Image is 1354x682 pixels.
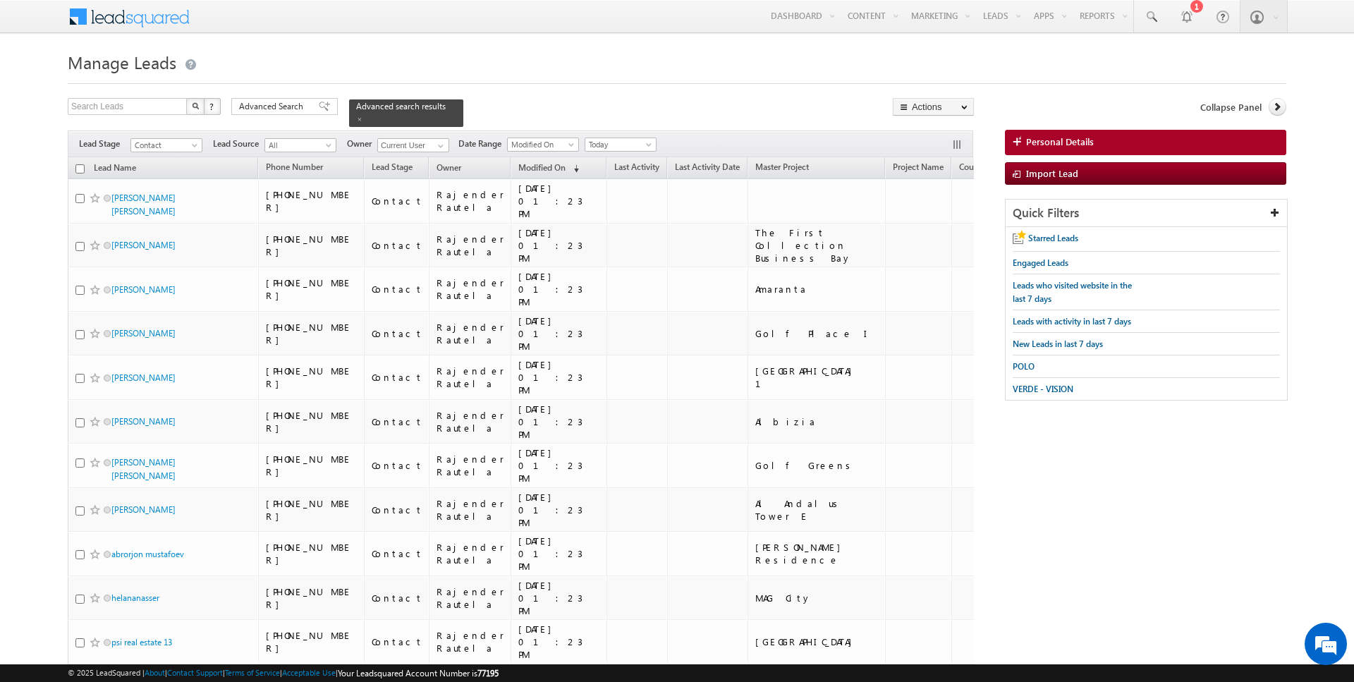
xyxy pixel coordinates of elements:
span: Lead Source [213,138,264,150]
a: [PERSON_NAME] [111,328,176,339]
a: [PERSON_NAME] [111,240,176,250]
span: © 2025 LeadSquared | | | | | [68,666,499,680]
div: [DATE] 01:23 PM [518,491,600,529]
span: 77195 [477,668,499,678]
div: Golf Place I [755,327,879,340]
div: [PHONE_NUMBER] [266,233,358,258]
span: Project Name [893,162,944,172]
span: Date Range [458,138,507,150]
span: Leads who visited website in the last 7 days [1013,280,1132,304]
div: The First Collection Business Bay [755,226,879,264]
a: abrorjon mustafoev [111,549,184,559]
div: [PHONE_NUMBER] [266,321,358,346]
a: [PERSON_NAME] [111,504,176,515]
a: Show All Items [430,139,448,153]
div: [DATE] 01:23 PM [518,446,600,485]
span: Master Project [755,162,809,172]
a: Contact Support [167,668,223,677]
span: ? [209,100,216,112]
div: Contact [372,327,423,340]
a: Acceptable Use [282,668,336,677]
div: Rajender Rautela [437,497,504,523]
button: Actions [893,98,974,116]
a: Last Activity Date [668,159,747,178]
div: Rajender Rautela [437,365,504,390]
a: helananasser [111,592,159,603]
div: [DATE] 01:23 PM [518,226,600,264]
a: Last Activity [607,159,666,178]
div: Contact [372,504,423,516]
span: Starred Leads [1028,233,1078,243]
a: Personal Details [1005,130,1286,155]
img: Search [192,102,199,109]
a: Master Project [748,159,816,178]
a: [PERSON_NAME] [PERSON_NAME] [111,457,176,481]
div: Albizia [755,415,879,428]
div: [DATE] 01:23 PM [518,315,600,353]
div: [PHONE_NUMBER] [266,276,358,302]
div: Golf Greens [755,459,879,472]
div: [DATE] 01:23 PM [518,358,600,396]
span: Import Lead [1026,167,1078,179]
span: Personal Details [1026,135,1094,148]
span: VERDE - VISION [1013,384,1073,394]
div: [DATE] 01:23 PM [518,270,600,308]
a: Today [585,138,657,152]
div: Contact [372,547,423,560]
div: Rajender Rautela [437,629,504,654]
a: About [145,668,165,677]
span: All [265,139,332,152]
div: Contact [372,283,423,296]
div: [DATE] 01:23 PM [518,535,600,573]
span: Owner [437,162,461,173]
span: Your Leadsquared Account Number is [338,668,499,678]
div: [DATE] 01:23 PM [518,403,600,441]
a: [PERSON_NAME] [111,416,176,427]
a: Country [952,159,996,178]
span: Phone Number [266,162,323,172]
div: [PHONE_NUMBER] [266,629,358,654]
span: Leads with activity in last 7 days [1013,316,1131,327]
div: Contact [372,371,423,384]
div: Contact [372,195,423,207]
div: Rajender Rautela [437,409,504,434]
div: [DATE] 01:23 PM [518,579,600,617]
a: Modified On (sorted descending) [511,159,586,178]
div: [PHONE_NUMBER] [266,453,358,478]
a: Contact [130,138,202,152]
a: Modified On [507,138,579,152]
input: Check all records [75,164,85,173]
div: [PHONE_NUMBER] [266,365,358,390]
a: Project Name [886,159,951,178]
span: Modified On [518,162,566,173]
div: Al Andalus Tower E [755,497,879,523]
div: Rajender Rautela [437,541,504,566]
div: [PHONE_NUMBER] [266,541,358,566]
span: Engaged Leads [1013,257,1068,268]
div: Contact [372,239,423,252]
a: Terms of Service [225,668,280,677]
span: Lead Stage [372,162,413,172]
span: Today [585,138,652,151]
div: [GEOGRAPHIC_DATA] 1 [755,365,879,390]
a: psi real estate 13 [111,637,172,647]
span: Advanced search results [356,101,446,111]
div: [PHONE_NUMBER] [266,188,358,214]
div: [PHONE_NUMBER] [266,409,358,434]
button: ? [204,98,221,115]
div: [PERSON_NAME] Residence [755,541,879,566]
a: [PERSON_NAME] [111,284,176,295]
div: Rajender Rautela [437,188,504,214]
a: [PERSON_NAME] [PERSON_NAME] [111,193,176,217]
span: Collapse Panel [1200,101,1262,114]
a: [PERSON_NAME] [111,372,176,383]
div: Contact [372,415,423,428]
div: Rajender Rautela [437,585,504,611]
div: [PHONE_NUMBER] [266,497,358,523]
a: Phone Number [259,159,330,178]
span: Contact [131,139,198,152]
div: Contact [372,635,423,648]
div: [DATE] 01:23 PM [518,182,600,220]
span: Advanced Search [239,100,307,113]
span: Country [959,162,989,172]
